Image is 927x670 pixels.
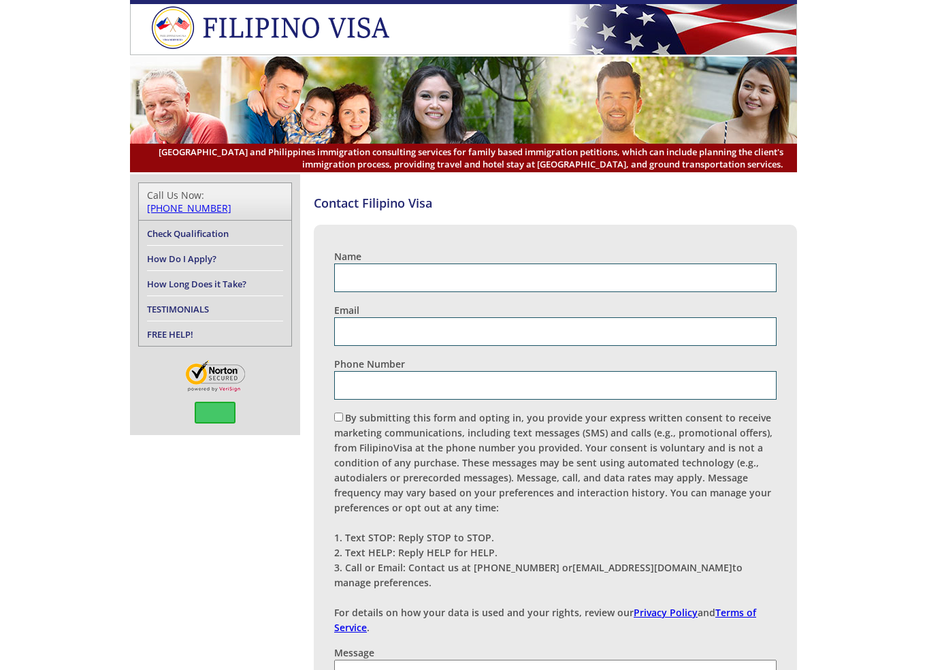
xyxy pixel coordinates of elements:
[147,227,229,240] a: Check Qualification
[634,606,698,619] a: Privacy Policy
[144,146,783,170] span: [GEOGRAPHIC_DATA] and Philippines immigration consulting services for family based immigration pe...
[314,195,797,211] h4: Contact Filipino Visa
[334,357,405,370] label: Phone Number
[334,250,361,263] label: Name
[147,189,283,214] div: Call Us Now:
[334,304,359,317] label: Email
[147,202,231,214] a: [PHONE_NUMBER]
[147,278,246,290] a: How Long Does it Take?
[147,253,216,265] a: How Do I Apply?
[334,413,343,421] input: By submitting this form and opting in, you provide your express written consent to receive market...
[147,328,193,340] a: FREE HELP!
[147,303,209,315] a: TESTIMONIALS
[334,646,374,659] label: Message
[334,411,772,634] label: By submitting this form and opting in, you provide your express written consent to receive market...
